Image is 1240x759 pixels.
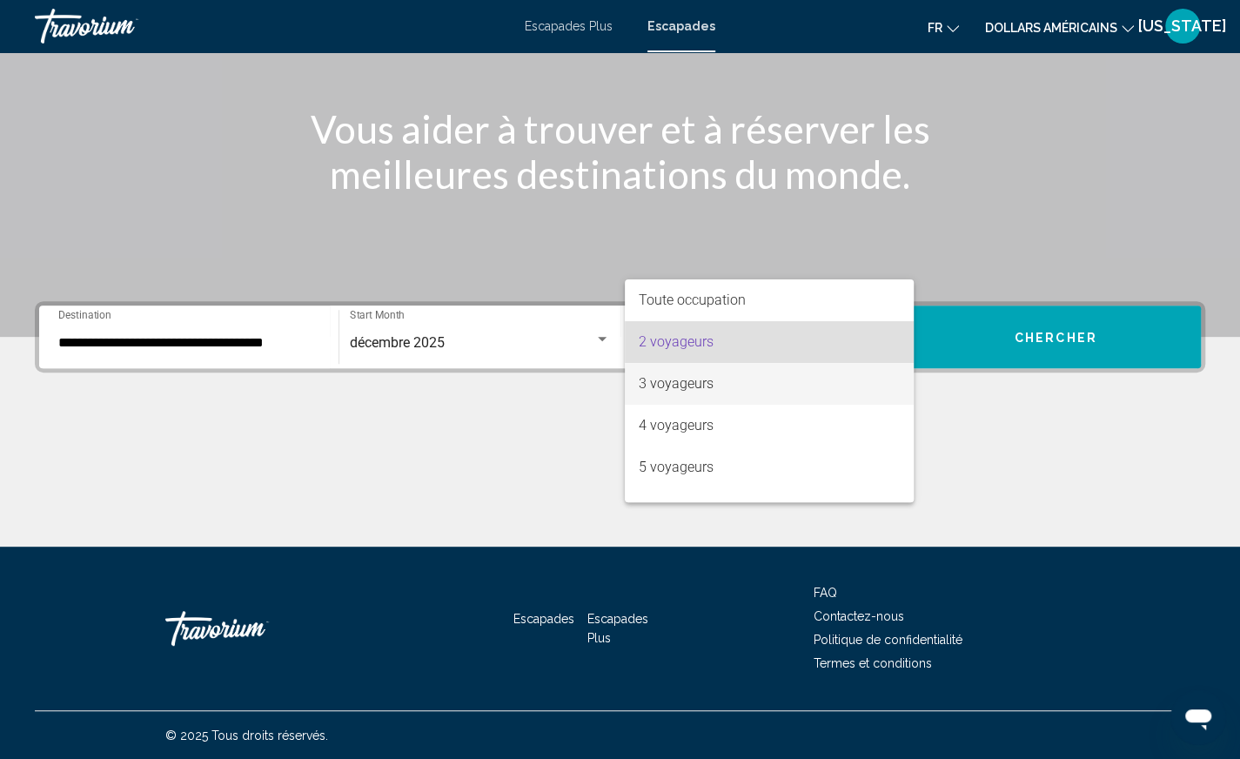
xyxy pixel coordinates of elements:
[639,333,714,350] font: 2 voyageurs
[639,500,714,517] font: 6 voyageurs
[639,292,746,308] font: Toute occupation
[1170,689,1226,745] iframe: Bouton de lancement de la fenêtre de messagerie
[639,459,714,475] font: 5 voyageurs
[639,375,714,392] font: 3 voyageurs
[639,417,714,433] font: 4 voyageurs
